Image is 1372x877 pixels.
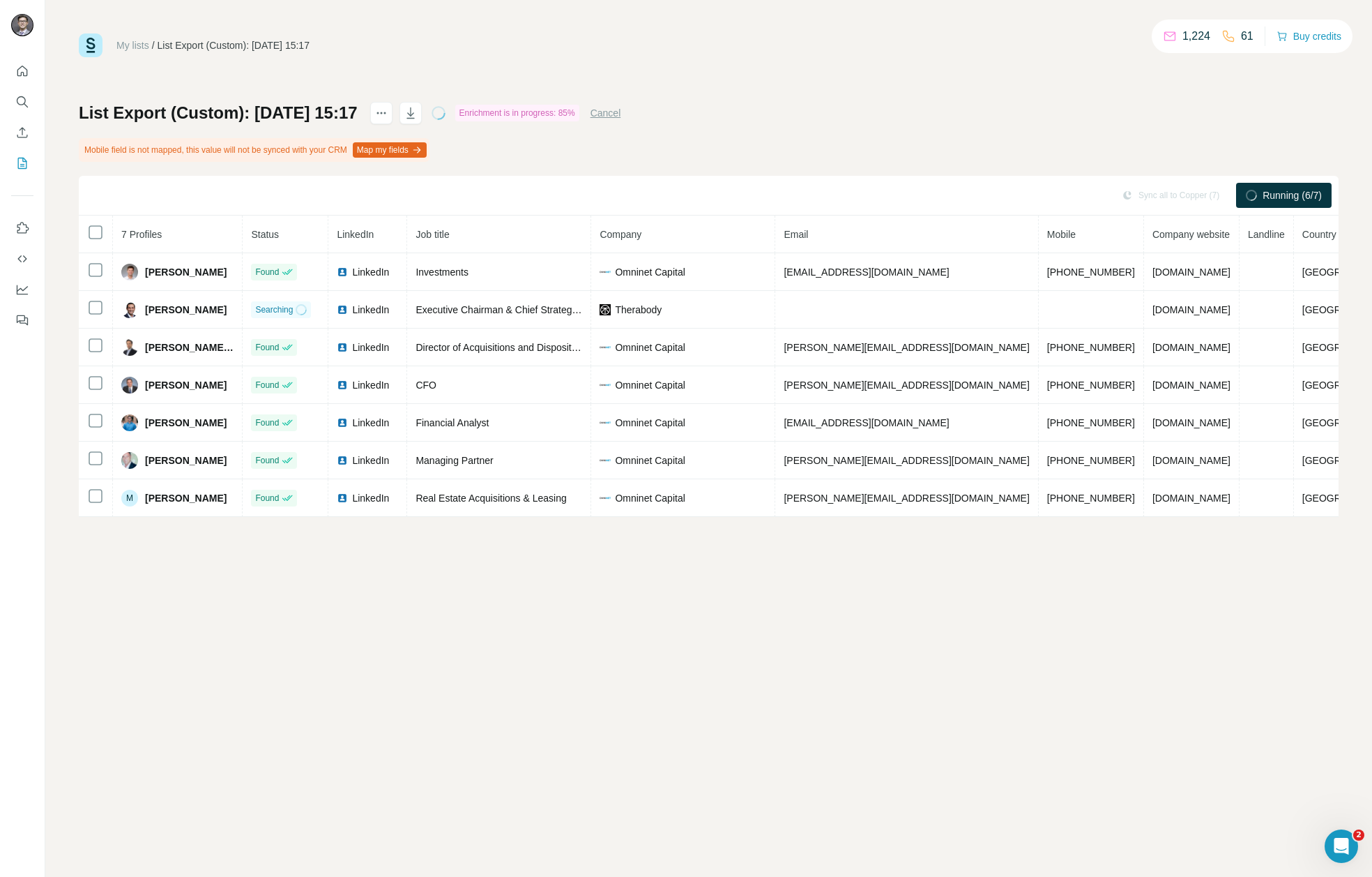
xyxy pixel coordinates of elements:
[1152,380,1230,391] span: [DOMAIN_NAME]
[784,417,949,428] span: [EMAIL_ADDRESS][DOMAIN_NAME]
[11,120,33,145] button: Enrich CSV
[1353,830,1364,841] span: 2
[11,14,33,36] img: Avatar
[1152,229,1230,240] span: Company website
[416,455,493,466] span: Managing Partner
[600,267,611,278] img: company-logo
[600,417,611,428] img: company-logo
[11,277,33,302] button: Dashboard
[352,378,389,392] span: LinkedIn
[121,229,162,240] span: 7 Profiles
[79,138,429,162] div: Mobile field is not mapped, this value will not be synced with your CRM
[121,414,138,431] img: Avatar
[615,340,685,354] span: Omninet Capital
[1152,304,1230,315] span: [DOMAIN_NAME]
[255,417,279,429] span: Found
[145,340,234,354] span: [PERSON_NAME] Tour
[1182,28,1210,45] p: 1,224
[1047,417,1135,428] span: [PHONE_NUMBER]
[615,491,685,505] span: Omninet Capital
[337,229,374,240] span: LinkedIn
[370,102,392,124] button: actions
[145,454,227,467] span: [PERSON_NAME]
[784,342,1029,353] span: [PERSON_NAME][EMAIL_ADDRESS][DOMAIN_NAME]
[353,142,427,158] button: Map my fields
[352,491,389,505] span: LinkedIn
[337,342,348,353] img: LinkedIn logo
[251,229,279,240] span: Status
[784,455,1029,466] span: [PERSON_NAME][EMAIL_ADDRESS][DOMAIN_NAME]
[152,38,155,52] li: /
[337,267,348,278] img: LinkedIn logo
[416,229,449,240] span: Job title
[784,229,808,240] span: Email
[255,379,279,391] span: Found
[121,452,138,469] img: Avatar
[1241,28,1253,45] p: 61
[416,380,436,391] span: CFO
[600,493,611,504] img: company-logo
[158,38,310,52] div: List Export (Custom): [DATE] 15:17
[600,304,611,315] img: company-logo
[337,304,348,315] img: LinkedIn logo
[615,454,685,467] span: Omninet Capital
[352,303,389,317] span: LinkedIn
[79,33,102,57] img: Surfe Logo
[116,40,149,51] a: My lists
[416,493,566,504] span: Real Estate Acquisitions & Leasing
[11,246,33,271] button: Use Surfe API
[145,265,227,279] span: [PERSON_NAME]
[784,380,1029,391] span: [PERSON_NAME][EMAIL_ADDRESS][DOMAIN_NAME]
[784,267,949,278] span: [EMAIL_ADDRESS][DOMAIN_NAME]
[615,265,685,279] span: Omninet Capital
[11,151,33,176] button: My lists
[416,304,608,315] span: Executive Chairman & Chief Strategy Officer
[255,266,279,278] span: Found
[352,340,389,354] span: LinkedIn
[352,454,389,467] span: LinkedIn
[255,454,279,467] span: Found
[1248,229,1285,240] span: Landline
[615,378,685,392] span: Omninet Capital
[1152,493,1230,504] span: [DOMAIN_NAME]
[590,106,621,120] button: Cancel
[416,267,468,278] span: Investments
[11,89,33,114] button: Search
[121,264,138,280] img: Avatar
[121,377,138,393] img: Avatar
[121,490,138,507] div: M
[1325,830,1358,863] iframe: Intercom live chat
[11,216,33,241] button: Use Surfe on LinkedIn
[337,380,348,391] img: LinkedIn logo
[615,416,685,430] span: Omninet Capital
[255,492,279,504] span: Found
[600,229,641,240] span: Company
[1047,229,1076,240] span: Mobile
[255,303,293,316] span: Searching
[600,455,611,466] img: company-logo
[145,303,227,317] span: [PERSON_NAME]
[145,378,227,392] span: [PERSON_NAME]
[337,493,348,504] img: LinkedIn logo
[145,491,227,505] span: [PERSON_NAME]
[600,342,611,353] img: company-logo
[352,265,389,279] span: LinkedIn
[352,416,389,430] span: LinkedIn
[1047,267,1135,278] span: [PHONE_NUMBER]
[1047,342,1135,353] span: [PHONE_NUMBER]
[1152,417,1230,428] span: [DOMAIN_NAME]
[1152,455,1230,466] span: [DOMAIN_NAME]
[416,417,489,428] span: Financial Analyst
[255,341,279,354] span: Found
[416,342,589,353] span: Director of Acquisitions and Dispositions
[1047,455,1135,466] span: [PHONE_NUMBER]
[1047,380,1135,391] span: [PHONE_NUMBER]
[145,416,227,430] span: [PERSON_NAME]
[1302,229,1336,240] span: Country
[1152,267,1230,278] span: [DOMAIN_NAME]
[11,308,33,333] button: Feedback
[615,303,662,317] span: Therabody
[121,339,138,356] img: Avatar
[337,455,348,466] img: LinkedIn logo
[600,380,611,391] img: company-logo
